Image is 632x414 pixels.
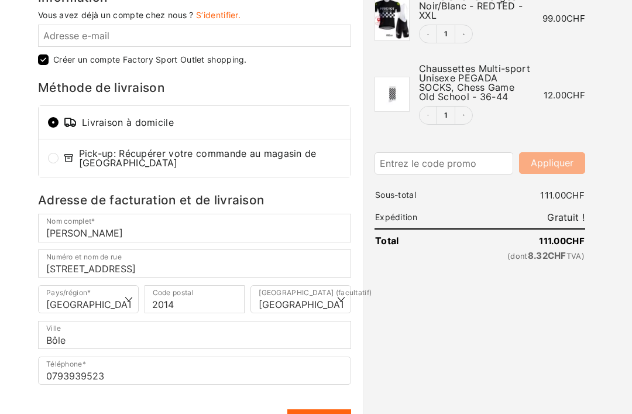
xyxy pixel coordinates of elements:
th: Expédition [375,213,445,223]
a: Edit [437,31,455,38]
span: Vous avez déjà un compte chez nous ? [38,11,194,20]
span: CHF [548,251,566,262]
input: Adresse e-mail [38,25,351,47]
span: Pick-up: Récupérer votre commande au magasin de [GEOGRAPHIC_DATA] [63,149,341,168]
bdi: 12.00 [544,90,585,101]
h3: Adresse de facturation et de livraison [38,195,351,207]
td: Gratuit ! [445,213,585,223]
span: CHF [566,236,585,247]
bdi: 99.00 [542,13,585,25]
input: Numéro et nom de rue [38,250,351,278]
span: CHF [566,90,585,101]
button: Increment [455,107,472,125]
input: Code postal [145,286,245,314]
label: Créer un compte Factory Sport Outlet shopping. [53,56,247,64]
button: Increment [455,26,472,43]
button: Appliquer [519,153,585,175]
input: Téléphone [38,357,351,385]
h3: Méthode de livraison [38,83,351,95]
bdi: 111.00 [539,236,585,247]
input: Nom complet [38,214,351,242]
button: Decrement [420,107,437,125]
a: S’identifier. [196,11,241,20]
small: (dont TVA) [445,252,585,261]
span: 8.32 [528,251,566,262]
th: Sous-total [375,191,445,200]
input: Entrez le code promo [375,153,513,175]
input: Ville [38,321,351,350]
th: Total [375,236,445,247]
bdi: 111.00 [540,190,585,201]
span: Livraison à domicile [63,116,341,130]
span: CHF [566,13,585,25]
a: Edit [437,112,455,119]
span: Chaussettes Multi-sport Unisexe PEGADA SOCKS, Chess Game Old School - 36-44 [419,63,530,103]
button: Decrement [420,26,437,43]
span: CHF [566,190,585,201]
